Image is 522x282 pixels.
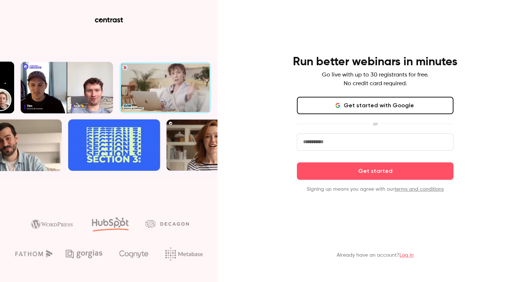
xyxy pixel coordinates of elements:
[394,187,444,192] a: terms and conditions
[369,120,381,128] span: or
[297,186,453,193] p: Signing up means you agree with our
[322,71,428,88] p: Go live with up to 30 registrants for free. No credit card required.
[297,162,453,180] button: Get started
[145,220,189,228] img: decagon
[293,55,457,69] h4: Run better webinars in minutes
[297,97,453,114] button: Get started with Google
[399,253,414,258] a: Log in
[337,252,414,259] p: Already have an account?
